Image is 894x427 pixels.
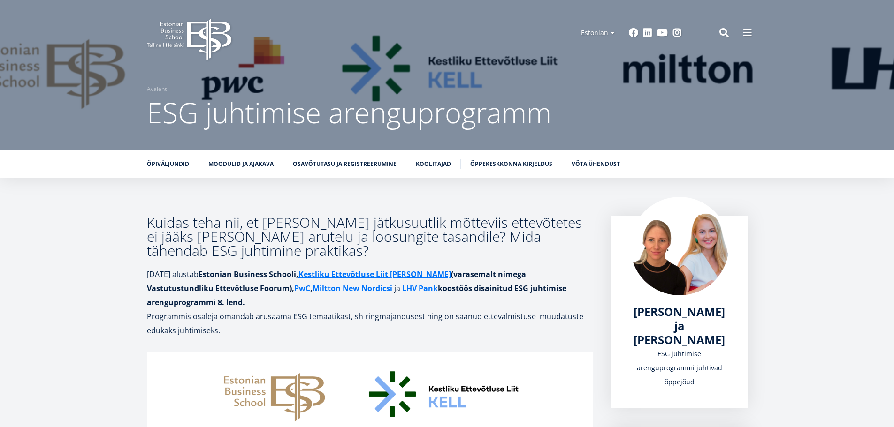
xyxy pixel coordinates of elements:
h3: Kuidas teha nii, et [PERSON_NAME] jätkusuutlik mõtteviis ettevõtetes ei jääks [PERSON_NAME] arute... [147,216,593,258]
a: Miltton New Nordicsi [313,281,392,295]
a: Koolitajad [416,159,451,169]
div: ESG juhtimise arenguprogrammi juhtivad õppejõud [630,347,729,389]
a: PwC [294,281,310,295]
a: Avaleht [147,84,167,94]
a: [PERSON_NAME] ja [PERSON_NAME] [630,305,729,347]
img: Kristiina Esop ja Merili Vares foto [630,197,729,295]
a: Kestliku Ettevõtluse Liit [PERSON_NAME] [298,267,451,281]
a: Linkedin [643,28,652,37]
a: LHV Pank [402,281,438,295]
strong: Estonian Business Schooli, (varasemalt nimega Vastutustundliku Ettevõtluse Foorum) [147,269,526,293]
strong: , , [292,283,394,293]
a: Youtube [657,28,668,37]
a: Facebook [629,28,638,37]
p: Programmis osaleja omandab arusaama ESG temaatikast, sh ringmajandusest ning on saanud ettevalmis... [147,309,593,337]
a: Instagram [672,28,682,37]
a: Õppekeskkonna kirjeldus [470,159,552,169]
a: Võta ühendust [572,159,620,169]
span: ESG juhtimise arenguprogramm [147,93,551,132]
p: [DATE] alustab ja [147,267,593,309]
a: Moodulid ja ajakava [208,159,274,169]
a: Õpiväljundid [147,159,189,169]
a: Osavõtutasu ja registreerumine [293,159,397,169]
span: [PERSON_NAME] ja [PERSON_NAME] [634,304,725,347]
